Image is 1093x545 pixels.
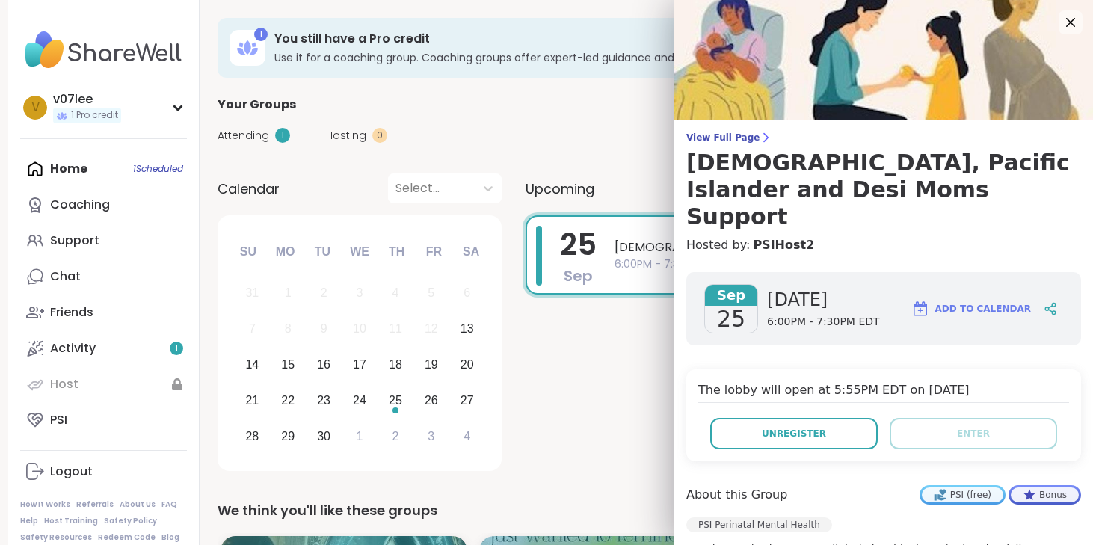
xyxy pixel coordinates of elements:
div: We think you'll like these groups [218,500,1067,521]
span: [DEMOGRAPHIC_DATA], Pacific Islander and Desi Moms Support [615,238,1038,256]
button: Unregister [710,418,878,449]
a: Coaching [20,187,187,223]
a: PSI [20,402,187,438]
div: Fr [417,235,450,268]
h3: Use it for a coaching group. Coaching groups offer expert-led guidance and growth tools. [274,50,889,65]
div: Chat [50,268,81,285]
div: Choose Monday, September 15th, 2025 [272,349,304,381]
span: Sep [705,285,757,306]
div: 16 [317,354,330,375]
div: Host [50,376,78,392]
div: 18 [389,354,402,375]
div: Choose Saturday, September 20th, 2025 [451,349,483,381]
div: Support [50,233,99,249]
span: Attending [218,128,269,144]
div: Not available Thursday, September 4th, 2025 [380,277,412,310]
div: 27 [461,390,474,410]
div: 15 [281,354,295,375]
div: Choose Tuesday, September 23rd, 2025 [308,384,340,416]
div: Choose Thursday, September 18th, 2025 [380,349,412,381]
div: Choose Saturday, September 27th, 2025 [451,384,483,416]
div: Choose Sunday, September 14th, 2025 [236,349,268,381]
span: Calendar [218,179,280,199]
div: Not available Sunday, August 31st, 2025 [236,277,268,310]
div: 21 [245,390,259,410]
a: Chat [20,259,187,295]
span: View Full Page [686,132,1081,144]
span: 25 [560,224,597,265]
div: Choose Tuesday, September 16th, 2025 [308,349,340,381]
div: We [343,235,376,268]
div: Not available Saturday, September 6th, 2025 [451,277,483,310]
a: Safety Policy [104,516,157,526]
span: [DATE] [767,288,880,312]
div: Choose Friday, September 26th, 2025 [415,384,447,416]
div: Not available Friday, September 5th, 2025 [415,277,447,310]
div: Choose Monday, September 29th, 2025 [272,420,304,452]
div: Bonus [1011,487,1079,502]
div: PSI [50,412,67,428]
div: 4 [464,426,470,446]
a: Safety Resources [20,532,92,543]
div: PSI (free) [922,487,1003,502]
div: month 2025-09 [234,275,484,454]
div: Choose Wednesday, September 17th, 2025 [344,349,376,381]
div: Not available Friday, September 12th, 2025 [415,313,447,345]
div: Choose Thursday, September 25th, 2025 [380,384,412,416]
div: PSI Perinatal Mental Health [686,517,832,532]
div: 23 [317,390,330,410]
div: 9 [321,318,327,339]
div: Not available Wednesday, September 10th, 2025 [344,313,376,345]
div: Not available Tuesday, September 9th, 2025 [308,313,340,345]
div: 3 [428,426,434,446]
div: 20 [461,354,474,375]
span: Hosting [326,128,366,144]
h4: The lobby will open at 5:55PM EDT on [DATE] [698,381,1069,403]
a: Host [20,366,187,402]
div: Choose Wednesday, October 1st, 2025 [344,420,376,452]
span: 6:00PM - 7:30PM EDT [767,315,880,330]
div: 3 [357,283,363,303]
span: Upcoming [526,179,594,199]
div: 6 [464,283,470,303]
a: FAQ [161,499,177,510]
a: Redeem Code [98,532,156,543]
div: 17 [353,354,366,375]
div: Not available Monday, September 1st, 2025 [272,277,304,310]
div: Mo [268,235,301,268]
div: 31 [245,283,259,303]
div: 28 [245,426,259,446]
div: Sa [455,235,487,268]
div: v07lee [53,91,121,108]
span: 25 [717,306,745,333]
div: 29 [281,426,295,446]
h3: [DEMOGRAPHIC_DATA], Pacific Islander and Desi Moms Support [686,150,1081,230]
div: Choose Friday, October 3rd, 2025 [415,420,447,452]
div: 30 [317,426,330,446]
div: 22 [281,390,295,410]
span: Add to Calendar [935,302,1031,315]
a: Host Training [44,516,98,526]
a: Help [20,516,38,526]
a: Referrals [76,499,114,510]
div: Choose Saturday, September 13th, 2025 [451,313,483,345]
a: PSIHost2 [753,236,814,254]
div: 5 [428,283,434,303]
div: Activity [50,340,96,357]
a: Logout [20,454,187,490]
div: 7 [249,318,256,339]
div: 2 [392,426,398,446]
span: Unregister [762,427,826,440]
a: Friends [20,295,187,330]
a: View Full Page[DEMOGRAPHIC_DATA], Pacific Islander and Desi Moms Support [686,132,1081,230]
div: 10 [353,318,366,339]
div: 8 [285,318,292,339]
div: Tu [306,235,339,268]
button: Add to Calendar [905,291,1038,327]
div: 14 [245,354,259,375]
span: 6:00PM - 7:30PM EDT [615,256,1038,272]
div: Not available Wednesday, September 3rd, 2025 [344,277,376,310]
a: Support [20,223,187,259]
a: Activity1 [20,330,187,366]
span: Your Groups [218,96,296,114]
